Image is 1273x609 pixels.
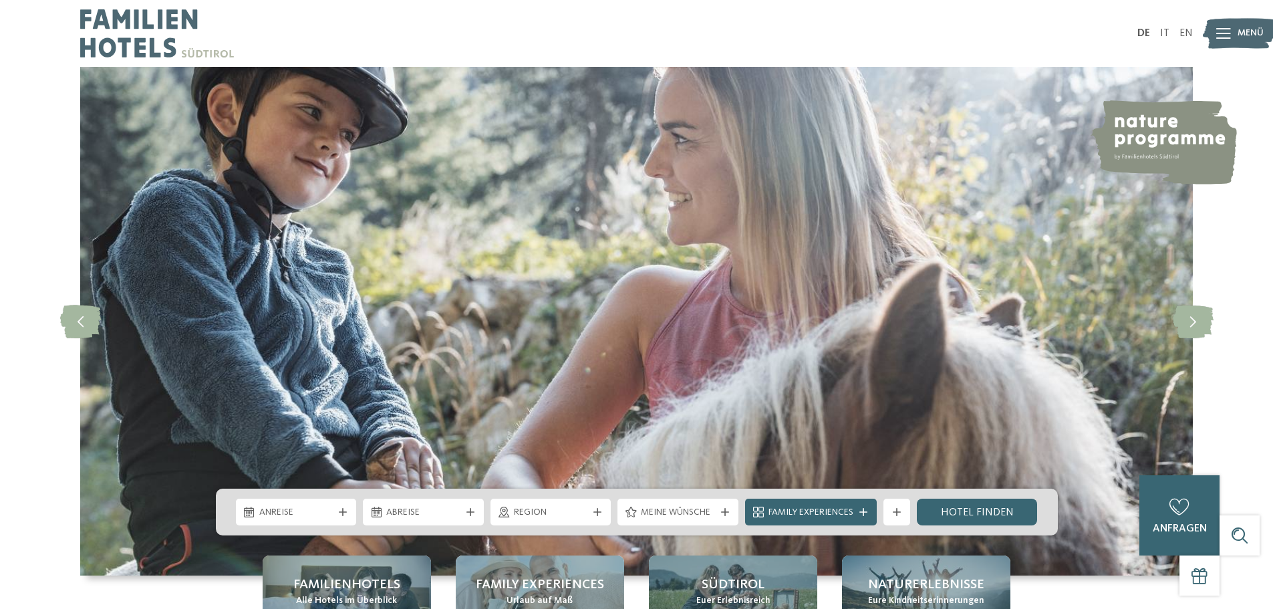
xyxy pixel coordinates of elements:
img: nature programme by Familienhotels Südtirol [1090,100,1237,185]
span: Südtirol [702,576,764,594]
span: Menü [1238,27,1264,40]
a: Hotel finden [917,499,1038,525]
span: Familienhotels [293,576,400,594]
span: Family Experiences [476,576,604,594]
span: Family Experiences [768,506,853,519]
span: Urlaub auf Maß [507,594,573,608]
span: Meine Wünsche [641,506,715,519]
a: anfragen [1139,475,1220,556]
span: Naturerlebnisse [868,576,984,594]
span: Euer Erlebnisreich [696,594,770,608]
span: Abreise [386,506,460,519]
a: IT [1160,28,1169,39]
span: Alle Hotels im Überblick [296,594,397,608]
span: Eure Kindheitserinnerungen [868,594,984,608]
span: Region [514,506,588,519]
a: DE [1137,28,1150,39]
span: Anreise [259,506,333,519]
a: EN [1179,28,1193,39]
span: anfragen [1153,523,1207,534]
img: Familienhotels Südtirol: The happy family places [80,67,1193,576]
